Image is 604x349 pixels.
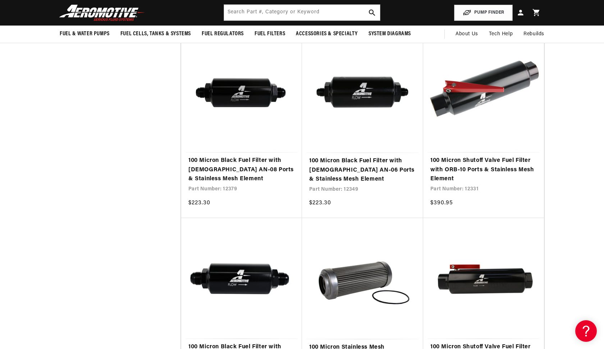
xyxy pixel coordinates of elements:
[518,26,550,43] summary: Rebuilds
[290,26,363,42] summary: Accessories & Specialty
[196,26,249,42] summary: Fuel Regulators
[54,26,115,42] summary: Fuel & Water Pumps
[60,30,110,38] span: Fuel & Water Pumps
[369,30,411,38] span: System Diagrams
[364,5,380,21] button: search button
[224,5,380,21] input: Search by Part Number, Category or Keyword
[115,26,196,42] summary: Fuel Cells, Tanks & Systems
[489,30,513,38] span: Tech Help
[484,26,518,43] summary: Tech Help
[450,26,484,43] a: About Us
[309,157,416,184] a: 100 Micron Black Fuel Filter with [DEMOGRAPHIC_DATA] AN-06 Ports & Stainless Mesh Element
[523,30,544,38] span: Rebuilds
[202,30,244,38] span: Fuel Regulators
[363,26,416,42] summary: System Diagrams
[249,26,290,42] summary: Fuel Filters
[120,30,191,38] span: Fuel Cells, Tanks & Systems
[454,5,513,21] button: PUMP FINDER
[296,30,358,38] span: Accessories & Specialty
[57,4,147,21] img: Aeromotive
[430,156,537,184] a: 100 Micron Shutoff Valve Fuel Filter with ORB-10 Ports & Stainless Mesh Element
[456,31,478,37] span: About Us
[255,30,285,38] span: Fuel Filters
[188,156,295,184] a: 100 Micron Black Fuel Filter with [DEMOGRAPHIC_DATA] AN-08 Ports & Stainless Mesh Element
